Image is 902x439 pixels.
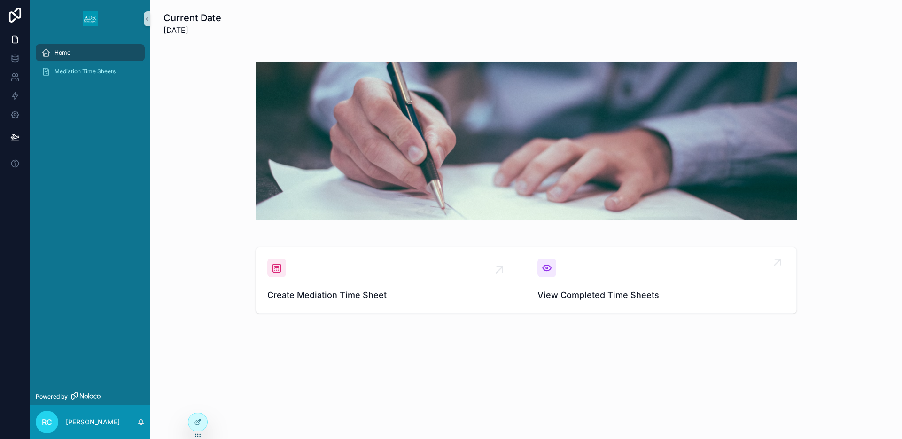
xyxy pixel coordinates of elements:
[66,417,120,427] p: [PERSON_NAME]
[83,11,98,26] img: App logo
[54,49,70,56] span: Home
[36,44,145,61] a: Home
[163,24,221,36] span: [DATE]
[30,388,150,405] a: Powered by
[537,289,785,302] span: View Completed Time Sheets
[36,63,145,80] a: Mediation Time Sheets
[36,393,68,400] span: Powered by
[256,62,797,220] img: 27711-Screenshot-2025-04-01-at-7.35.48-PM.png
[42,416,52,428] span: RC
[526,247,796,313] a: View Completed Time Sheets
[30,38,150,92] div: scrollable content
[267,289,514,302] span: Create Mediation Time Sheet
[54,68,116,75] span: Mediation Time Sheets
[163,11,221,24] h1: Current Date
[256,247,526,313] a: Create Mediation Time Sheet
